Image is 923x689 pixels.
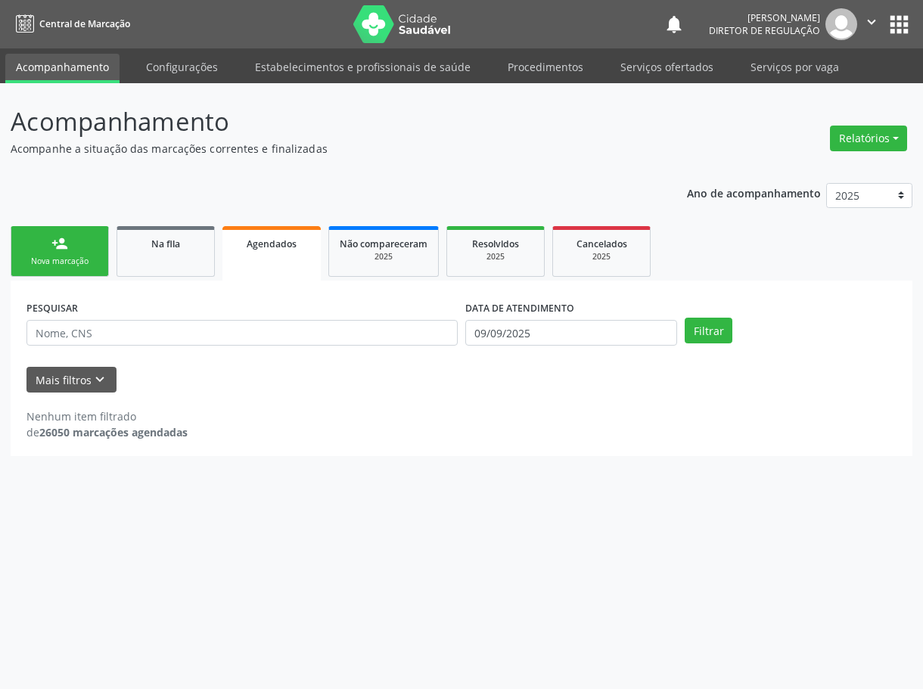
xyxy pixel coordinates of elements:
input: Nome, CNS [26,320,458,346]
i:  [863,14,880,30]
p: Acompanhe a situação das marcações correntes e finalizadas [11,141,642,157]
a: Serviços ofertados [610,54,724,80]
strong: 26050 marcações agendadas [39,425,188,439]
span: Agendados [247,237,297,250]
div: 2025 [564,251,639,262]
span: Diretor de regulação [709,24,820,37]
i: keyboard_arrow_down [92,371,108,388]
label: DATA DE ATENDIMENTO [465,296,574,320]
p: Ano de acompanhamento [687,183,821,202]
input: Selecione um intervalo [465,320,677,346]
a: Central de Marcação [11,11,130,36]
div: 2025 [340,251,427,262]
button: Relatórios [830,126,907,151]
label: PESQUISAR [26,296,78,320]
a: Serviços por vaga [740,54,850,80]
button:  [857,8,886,40]
img: img [825,8,857,40]
p: Acompanhamento [11,103,642,141]
a: Configurações [135,54,228,80]
div: person_add [51,235,68,252]
div: [PERSON_NAME] [709,11,820,24]
span: Resolvidos [472,237,519,250]
div: Nova marcação [22,256,98,267]
span: Na fila [151,237,180,250]
span: Cancelados [576,237,627,250]
div: Nenhum item filtrado [26,408,188,424]
div: 2025 [458,251,533,262]
button: notifications [664,14,685,35]
div: de [26,424,188,440]
button: apps [886,11,912,38]
a: Procedimentos [497,54,594,80]
button: Mais filtroskeyboard_arrow_down [26,367,117,393]
span: Central de Marcação [39,17,130,30]
a: Estabelecimentos e profissionais de saúde [244,54,481,80]
a: Acompanhamento [5,54,120,83]
button: Filtrar [685,318,732,343]
span: Não compareceram [340,237,427,250]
